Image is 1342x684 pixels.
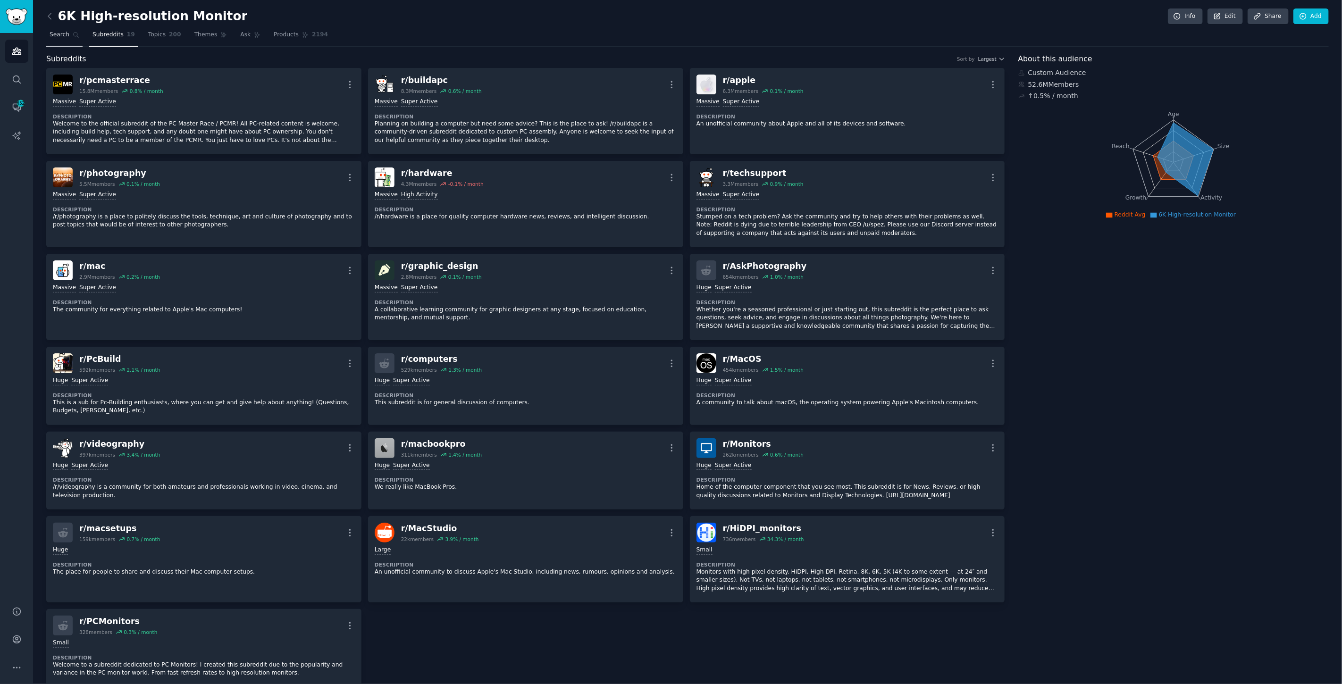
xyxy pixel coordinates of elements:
div: Super Active [723,98,760,107]
div: Massive [53,191,76,200]
div: r/ graphic_design [401,260,482,272]
a: Search [46,27,83,47]
div: Super Active [71,461,108,470]
a: videographyr/videography397kmembers3.4% / monthHugeSuper ActiveDescription/r/videography is a com... [46,432,361,510]
a: Themes [191,27,231,47]
span: 2194 [312,31,328,39]
div: 592k members [79,367,115,373]
dt: Description [375,113,677,120]
a: appler/apple6.3Mmembers0.1% / monthMassiveSuper ActiveDescriptionAn unofficial community about Ap... [690,68,1005,154]
div: Custom Audience [1018,68,1329,78]
div: Huge [53,461,68,470]
div: 5.5M members [79,181,115,187]
dt: Description [375,299,677,306]
div: Super Active [393,461,430,470]
div: -0.1 % / month [448,181,484,187]
div: Super Active [715,376,752,385]
div: r/ computers [401,353,482,365]
span: Subreddits [92,31,124,39]
div: Massive [696,191,720,200]
div: 0.1 % / month [770,88,804,94]
span: Largest [978,56,997,62]
div: Super Active [79,284,116,292]
div: 0.7 % / month [126,536,160,542]
p: An unofficial community to discuss Apple's Mac Studio, including news, rumours, opinions and anal... [375,568,677,576]
p: /r/hardware is a place for quality computer hardware news, reviews, and intelligent discussion. [375,213,677,221]
h2: 6K High-resolution Monitor [46,9,247,24]
div: Super Active [79,98,116,107]
div: 0.2 % / month [126,274,160,280]
div: Small [53,639,69,648]
img: HiDPI_monitors [696,523,716,542]
div: 52.6M Members [1018,80,1329,90]
div: r/ MacOS [723,353,804,365]
div: r/ macsetups [79,523,160,534]
a: Ask [237,27,264,47]
dt: Description [53,654,355,661]
div: Super Active [715,461,752,470]
p: Monitors with high pixel density. HiDPI, High DPI, Retina. 8K, 6K, 5K (4K to some extent — at 24″... [696,568,998,593]
div: 3.4 % / month [126,451,160,458]
dt: Description [696,113,998,120]
dt: Description [696,299,998,306]
div: r/ PCMonitors [79,616,157,627]
span: Products [274,31,299,39]
div: 159k members [79,536,115,542]
div: Massive [53,98,76,107]
img: hardware [375,167,394,187]
img: techsupport [696,167,716,187]
div: 1.0 % / month [770,274,804,280]
div: Super Active [79,191,116,200]
div: 3.9 % / month [445,536,479,542]
img: Monitors [696,438,716,458]
img: MacOS [696,353,716,373]
span: Subreddits [46,53,86,65]
span: Ask [240,31,251,39]
p: A community to talk about macOS, the operating system powering Apple's Macintosh computers. [696,399,998,407]
img: PcBuild [53,353,73,373]
a: macbookpror/macbookpro311kmembers1.4% / monthHugeSuper ActiveDescriptionWe really like MacBook Pros. [368,432,683,510]
div: Massive [696,98,720,107]
div: 1.3 % / month [448,367,482,373]
div: ↑ 0.5 % / month [1028,91,1078,101]
p: This subreddit is for general discussion of computers. [375,399,677,407]
div: 0.1 % / month [126,181,160,187]
a: Subreddits19 [89,27,138,47]
a: photographyr/photography5.5Mmembers0.1% / monthMassiveSuper ActiveDescription/r/photography is a ... [46,161,361,247]
p: Stumped on a tech problem? Ask the community and try to help others with their problems as well. ... [696,213,998,238]
dt: Description [696,206,998,213]
a: r/AskPhotography654kmembers1.0% / monthHugeSuper ActiveDescriptionWhether you're a seasoned profe... [690,254,1005,340]
div: 1.4 % / month [448,451,482,458]
div: Huge [375,461,390,470]
a: Share [1248,8,1288,25]
a: buildapcr/buildapc8.3Mmembers0.6% / monthMassiveSuper ActiveDescriptionPlanning on building a com... [368,68,683,154]
dt: Description [375,206,677,213]
div: High Activity [401,191,438,200]
a: pcmasterracer/pcmasterrace15.8Mmembers0.8% / monthMassiveSuper ActiveDescriptionWelcome to the of... [46,68,361,154]
div: Huge [53,376,68,385]
img: GummySearch logo [6,8,27,25]
p: The community for everything related to Apple's Mac computers! [53,306,355,314]
div: r/ hardware [401,167,484,179]
div: 8.3M members [401,88,437,94]
a: graphic_designr/graphic_design2.8Mmembers0.1% / monthMassiveSuper ActiveDescriptionA collaborativ... [368,254,683,340]
img: graphic_design [375,260,394,280]
p: Welcome to the official subreddit of the PC Master Race / PCMR! All PC-related content is welcome... [53,120,355,145]
tspan: Reach [1112,142,1130,149]
p: An unofficial community about Apple and all of its devices and software. [696,120,998,128]
div: Massive [375,284,398,292]
a: Info [1168,8,1203,25]
div: r/ techsupport [723,167,804,179]
div: r/ mac [79,260,160,272]
img: apple [696,75,716,94]
div: 0.3 % / month [124,629,157,635]
a: PcBuildr/PcBuild592kmembers2.1% / monthHugeSuper ActiveDescriptionThis is a sub for Pc-Building e... [46,347,361,425]
div: 529k members [401,367,437,373]
div: 0.6 % / month [770,451,804,458]
span: 200 [169,31,181,39]
a: Edit [1208,8,1243,25]
dt: Description [53,476,355,483]
div: Massive [375,191,398,200]
div: r/ AskPhotography [723,260,807,272]
p: A collaborative learning community for graphic designers at any stage, focused on education, ment... [375,306,677,322]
